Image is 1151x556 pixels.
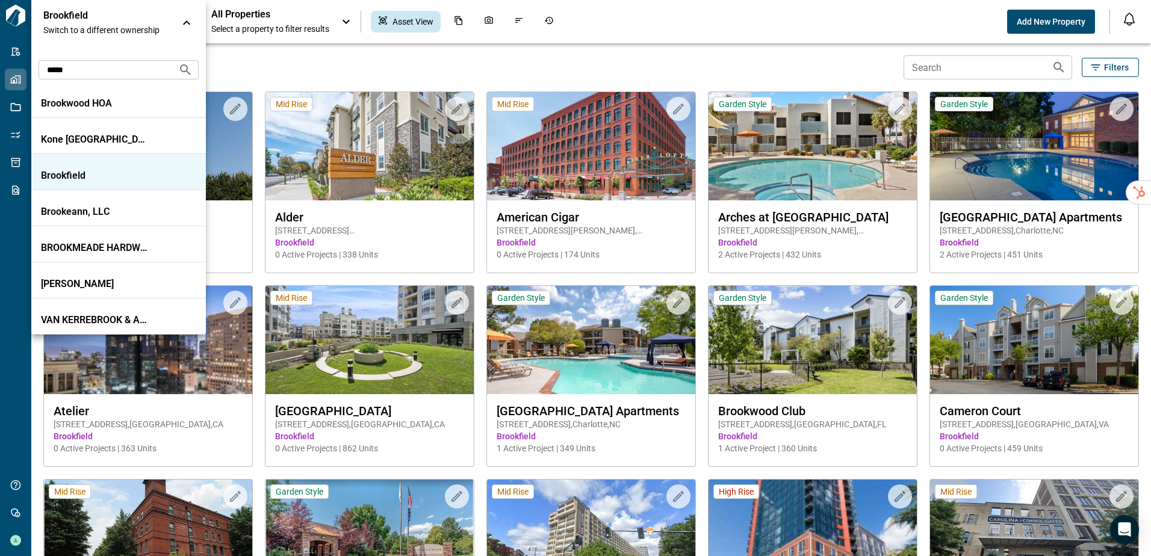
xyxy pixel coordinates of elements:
button: Search organizations [173,58,197,82]
p: Brookeann, LLC [41,206,149,218]
p: VAN KERREBROOK & ASSOCIATES P.C. [41,314,149,326]
p: [PERSON_NAME] [41,278,149,290]
p: Brookfield [41,170,149,182]
p: Brookfield [43,10,152,22]
p: Kone [GEOGRAPHIC_DATA] [41,134,149,146]
p: Brookwood HOA [41,97,149,110]
p: BROOKMEADE HARDWARE & SUPPLY CO. [41,242,149,254]
div: Open Intercom Messenger [1110,515,1139,544]
span: Switch to a different ownership [43,24,170,36]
